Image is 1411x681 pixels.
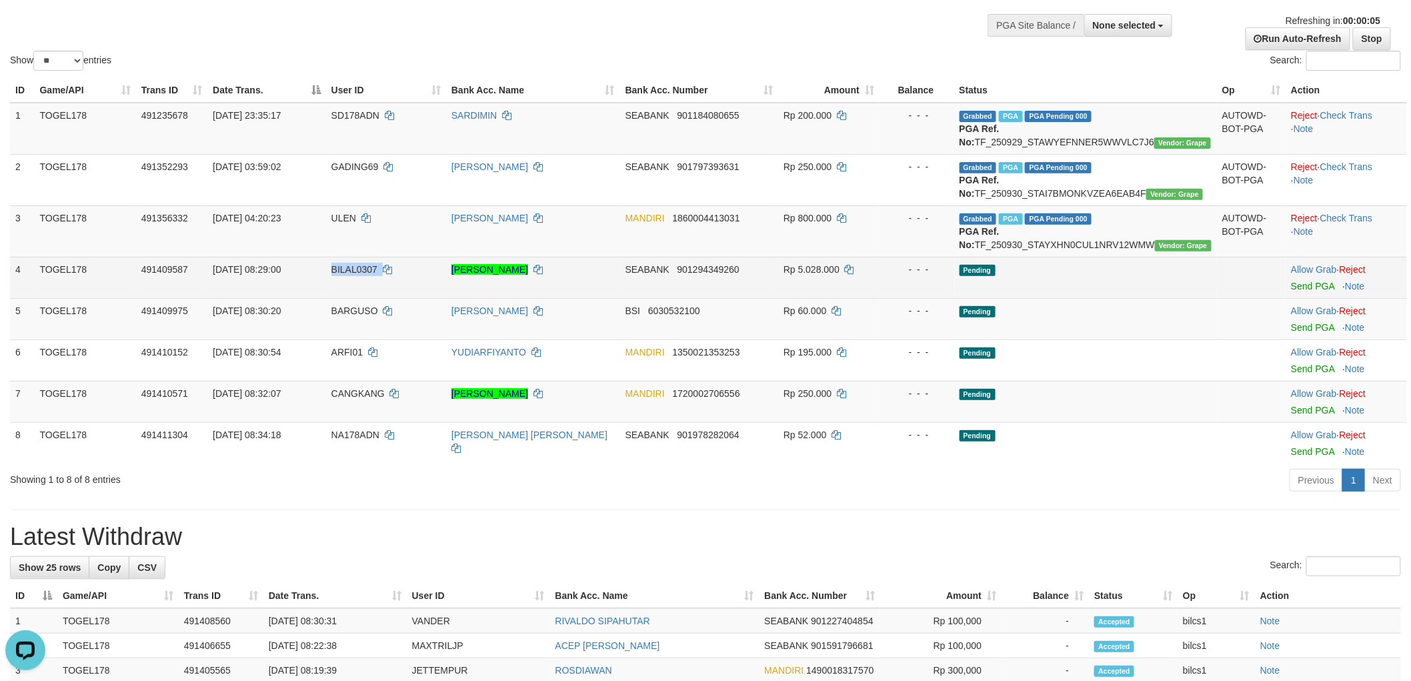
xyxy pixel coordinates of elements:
span: GADING69 [331,161,379,172]
th: Date Trans.: activate to sort column descending [207,78,326,103]
th: Trans ID: activate to sort column ascending [136,78,207,103]
td: 491406655 [179,634,263,658]
td: · · [1286,103,1407,155]
td: [DATE] 08:22:38 [263,634,407,658]
span: [DATE] 08:30:54 [213,347,281,358]
span: Copy 1860004413031 to clipboard [673,213,740,223]
a: Reject [1340,305,1366,316]
label: Search: [1270,556,1401,576]
td: - [1002,608,1089,634]
th: Game/API: activate to sort column ascending [35,78,136,103]
span: [DATE] 04:20:23 [213,213,281,223]
a: YUDIARFIYANTO [451,347,526,358]
a: Allow Grab [1291,430,1336,440]
span: PGA Pending [1025,162,1092,173]
span: Rp 60.000 [784,305,827,316]
td: TOGEL178 [57,608,179,634]
div: - - - [885,263,948,276]
span: Copy 901294349260 to clipboard [677,264,740,275]
span: 491356332 [141,213,188,223]
span: Copy 1490018317570 to clipboard [806,665,874,676]
input: Search: [1306,556,1401,576]
a: CSV [129,556,165,579]
th: Op: activate to sort column ascending [1178,584,1255,608]
th: Op: activate to sort column ascending [1217,78,1286,103]
a: Next [1364,469,1401,492]
td: 7 [10,381,35,422]
span: CANGKANG [331,388,385,399]
th: User ID: activate to sort column ascending [407,584,550,608]
a: Send PGA [1291,364,1334,374]
td: 2 [10,154,35,205]
td: · [1286,298,1407,339]
th: Bank Acc. Number: activate to sort column ascending [759,584,880,608]
a: Note [1345,446,1365,457]
a: Reject [1340,388,1366,399]
span: Marked by bilcs1 [999,162,1022,173]
td: AUTOWD-BOT-PGA [1217,103,1286,155]
span: Copy 901797393631 to clipboard [677,161,740,172]
th: Status: activate to sort column ascending [1089,584,1178,608]
span: Rp 52.000 [784,430,827,440]
a: Reject [1291,110,1318,121]
span: MANDIRI [625,213,665,223]
td: · [1286,339,1407,381]
td: TF_250930_STAYXHN0CUL1NRV12WMW [954,205,1217,257]
b: PGA Ref. No: [960,226,1000,250]
span: MANDIRI [625,388,665,399]
th: Amount: activate to sort column ascending [880,584,1002,608]
a: [PERSON_NAME] [451,388,528,399]
a: Reject [1340,264,1366,275]
td: TOGEL178 [35,103,136,155]
span: 491410571 [141,388,188,399]
span: CSV [137,562,157,573]
td: TOGEL178 [35,298,136,339]
a: Check Trans [1320,161,1373,172]
div: - - - [885,160,948,173]
span: SEABANK [764,640,808,651]
span: [DATE] 03:59:02 [213,161,281,172]
span: Rp 195.000 [784,347,832,358]
a: Check Trans [1320,213,1373,223]
span: Pending [960,265,996,276]
span: Copy 901227404854 to clipboard [811,616,873,626]
span: SD178ADN [331,110,379,121]
a: [PERSON_NAME] [PERSON_NAME] [451,430,607,440]
span: Vendor URL: https://settle31.1velocity.biz [1155,240,1212,251]
span: [DATE] 23:35:17 [213,110,281,121]
h1: Latest Withdraw [10,524,1401,550]
strong: 00:00:05 [1343,15,1380,26]
a: Reject [1340,430,1366,440]
span: Accepted [1094,616,1134,628]
span: Grabbed [960,111,997,122]
span: Rp 200.000 [784,110,832,121]
span: Rp 250.000 [784,388,832,399]
a: ACEP [PERSON_NAME] [555,640,660,651]
th: ID: activate to sort column descending [10,584,57,608]
td: - [1002,634,1089,658]
a: SARDIMIN [451,110,497,121]
a: Send PGA [1291,405,1334,416]
th: Date Trans.: activate to sort column ascending [263,584,407,608]
span: · [1291,305,1339,316]
span: [DATE] 08:29:00 [213,264,281,275]
td: · [1286,422,1407,464]
a: Note [1345,405,1365,416]
span: [DATE] 08:30:20 [213,305,281,316]
b: PGA Ref. No: [960,123,1000,147]
span: Copy 1720002706556 to clipboard [673,388,740,399]
span: Show 25 rows [19,562,81,573]
a: Send PGA [1291,446,1334,457]
a: Previous [1290,469,1343,492]
span: NA178ADN [331,430,379,440]
td: TF_250930_STAI7BMONKVZEA6EAB4F [954,154,1217,205]
td: [DATE] 08:30:31 [263,608,407,634]
td: bilcs1 [1178,608,1255,634]
span: None selected [1093,20,1156,31]
a: Check Trans [1320,110,1373,121]
span: Grabbed [960,162,997,173]
div: PGA Site Balance / [988,14,1084,37]
a: Allow Grab [1291,264,1336,275]
a: Note [1260,640,1280,651]
th: Balance [880,78,954,103]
